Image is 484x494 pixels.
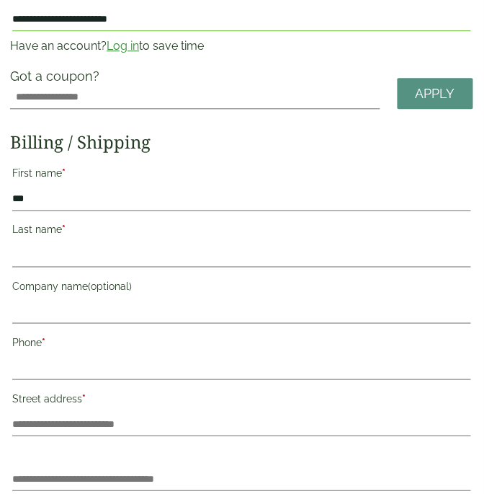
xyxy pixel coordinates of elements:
label: Street address [13,388,471,413]
p: Have an account? to save time [11,38,473,55]
label: First name [13,163,471,188]
label: Company name [13,275,471,300]
a: Log in [107,39,140,53]
abbr: required [83,392,86,404]
abbr: required [63,224,66,235]
a: Apply [398,78,473,109]
abbr: required [42,336,46,348]
h2: Billing / Shipping [11,132,473,153]
label: Phone [13,332,471,356]
span: (optional) [89,280,133,291]
label: Last name [13,219,471,244]
label: Got a coupon? [11,69,106,91]
abbr: required [63,167,66,179]
span: Apply [416,86,455,102]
